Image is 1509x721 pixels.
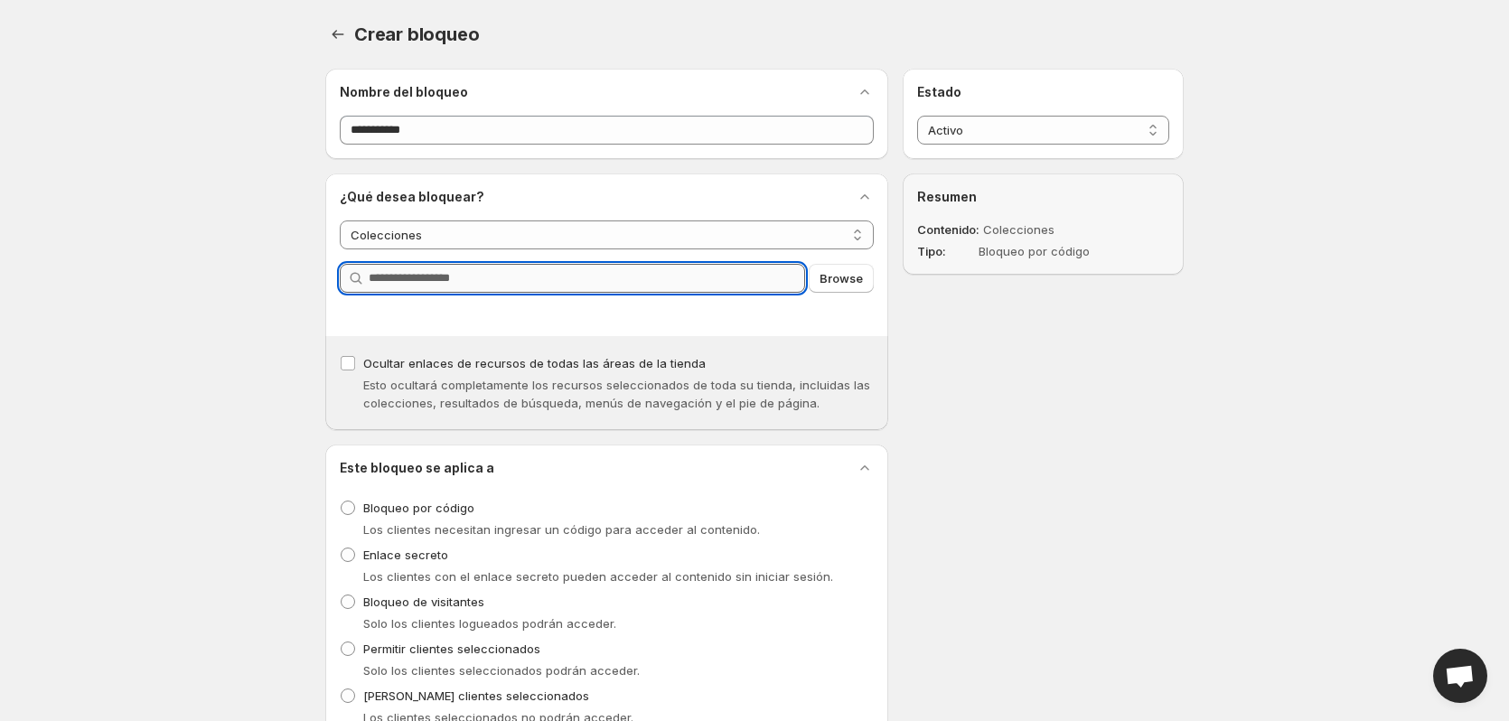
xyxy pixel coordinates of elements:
[363,378,870,410] span: Esto ocultará completamente los recursos seleccionados de toda su tienda, incluidas las coleccion...
[363,569,833,584] span: Los clientes con el enlace secreto pueden acceder al contenido sin iniciar sesión.
[363,501,474,515] span: Bloqueo por código
[340,188,484,206] h2: ¿Qué desea bloquear?
[363,616,616,631] span: Solo los clientes logueados podrán acceder.
[917,242,975,260] dt: Tipo :
[820,269,863,287] span: Browse
[363,663,640,678] span: Solo los clientes seleccionados podrán acceder.
[354,23,479,45] span: Crear bloqueo
[363,641,540,656] span: Permitir clientes seleccionados
[809,264,874,293] button: Browse
[917,188,1169,206] h2: Resumen
[1433,649,1487,703] div: Open chat
[363,522,760,537] span: Los clientes necesitan ingresar un código para acceder al contenido.
[983,220,1122,239] dd: Colecciones
[363,595,484,609] span: Bloqueo de visitantes
[917,83,1169,101] h2: Estado
[340,459,494,477] h2: Este bloqueo se aplica a
[917,220,979,239] dt: Contenido :
[363,688,589,703] span: [PERSON_NAME] clientes seleccionados
[363,356,706,370] span: Ocultar enlaces de recursos de todas las áreas de la tienda
[340,83,468,101] h2: Nombre del bloqueo
[363,548,448,562] span: Enlace secreto
[979,242,1118,260] dd: Bloqueo por código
